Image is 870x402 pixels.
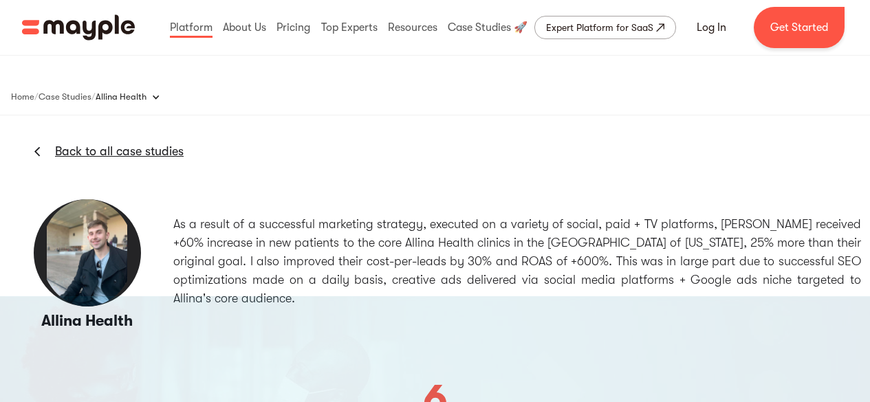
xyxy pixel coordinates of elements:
[173,215,861,308] p: As a result of a successful marketing strategy, executed on a variety of social, paid + TV platfo...
[680,11,743,44] a: Log In
[273,5,314,49] div: Pricing
[34,90,39,104] div: /
[39,89,91,105] a: Case Studies
[534,16,676,39] a: Expert Platform for SaaS
[546,19,653,36] div: Expert Platform for SaaS
[166,5,216,49] div: Platform
[318,5,381,49] div: Top Experts
[96,83,174,111] div: Allina Health
[55,143,184,159] a: Back to all case studies
[11,89,34,105] a: Home
[22,14,135,41] img: Mayple logo
[22,14,135,41] a: home
[219,5,270,49] div: About Us
[32,198,142,308] img: Allina Health
[384,5,441,49] div: Resources
[96,90,146,104] div: Allina Health
[754,7,845,48] a: Get Started
[91,90,96,104] div: /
